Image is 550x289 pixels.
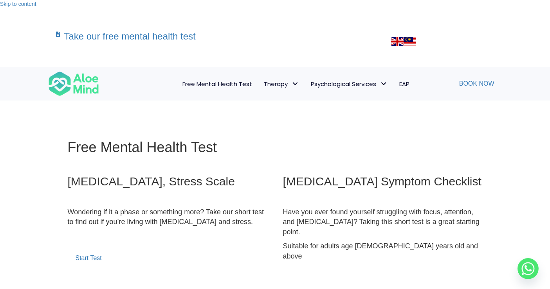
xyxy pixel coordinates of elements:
[305,76,393,92] a: Psychological ServicesPsychological Services: submenu
[283,241,483,261] p: Suitable for adults age [DEMOGRAPHIC_DATA] years old and above
[404,38,416,44] a: Malay
[311,80,388,88] span: Psychological Services
[399,80,409,88] span: EAP
[451,75,502,92] a: Book Now
[68,139,217,155] span: Free Mental Health Test
[264,80,299,88] span: Therapy
[177,76,258,92] a: Free Mental Health Test
[283,207,483,237] p: Have you ever found yourself struggling with focus, attention, and [MEDICAL_DATA]? Taking this sh...
[48,71,99,97] img: Aloe mind Logo
[68,175,235,188] span: [MEDICAL_DATA], Stress Scale
[182,80,252,88] span: Free Mental Health Test
[76,255,102,261] span: Start Test
[518,258,539,279] a: Whatsapp
[283,175,481,188] span: [MEDICAL_DATA] Symptom Checklist
[391,35,404,48] img: en
[378,78,390,90] span: Psychological Services: submenu
[109,76,415,92] nav: Menu
[258,76,305,92] a: TherapyTherapy: submenu
[393,76,415,92] a: EAP
[68,247,110,269] a: Start Test
[68,207,267,227] p: Wondering if it a phase or something more? Take our short test to find out if you’re living with ...
[48,23,290,51] a: Take our free mental health test
[391,38,404,44] a: English
[404,35,416,48] img: ms
[64,31,282,41] h3: Take our free mental health test
[459,80,494,87] span: Book Now
[290,78,301,90] span: Therapy: submenu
